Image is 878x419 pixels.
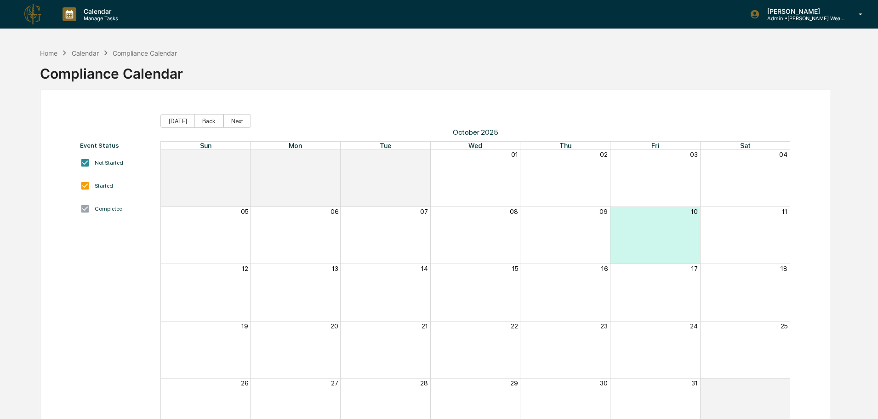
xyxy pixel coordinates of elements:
[113,49,177,57] div: Compliance Calendar
[200,142,211,149] span: Sun
[95,206,123,212] div: Completed
[242,265,248,272] button: 12
[331,322,338,330] button: 20
[600,322,608,330] button: 23
[779,151,787,158] button: 04
[95,160,123,166] div: Not Started
[76,15,123,22] p: Manage Tasks
[289,142,302,149] span: Mon
[223,114,251,128] button: Next
[332,265,338,272] button: 13
[331,208,338,215] button: 06
[331,151,338,158] button: 29
[240,151,248,158] button: 28
[510,208,518,215] button: 08
[760,7,845,15] p: [PERSON_NAME]
[691,265,698,272] button: 17
[40,58,183,82] div: Compliance Calendar
[600,151,608,158] button: 02
[420,379,428,387] button: 28
[241,208,248,215] button: 05
[76,7,123,15] p: Calendar
[420,208,428,215] button: 07
[511,322,518,330] button: 22
[241,379,248,387] button: 26
[690,322,698,330] button: 24
[601,265,608,272] button: 16
[194,114,223,128] button: Back
[559,142,571,149] span: Thu
[422,322,428,330] button: 21
[331,379,338,387] button: 27
[40,49,57,57] div: Home
[95,183,113,189] div: Started
[760,15,845,22] p: Admin • [PERSON_NAME] Wealth Advisors
[420,151,428,158] button: 30
[22,3,44,25] img: logo
[599,208,608,215] button: 09
[690,151,698,158] button: 03
[782,208,787,215] button: 11
[600,379,608,387] button: 30
[421,265,428,272] button: 14
[691,208,698,215] button: 10
[160,114,195,128] button: [DATE]
[380,142,391,149] span: Tue
[511,151,518,158] button: 01
[691,379,698,387] button: 31
[781,265,787,272] button: 18
[651,142,659,149] span: Fri
[512,265,518,272] button: 15
[72,49,99,57] div: Calendar
[160,128,791,137] span: October 2025
[740,142,751,149] span: Sat
[781,322,787,330] button: 25
[781,379,787,387] button: 01
[510,379,518,387] button: 29
[468,142,482,149] span: Wed
[241,322,248,330] button: 19
[80,142,151,149] div: Event Status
